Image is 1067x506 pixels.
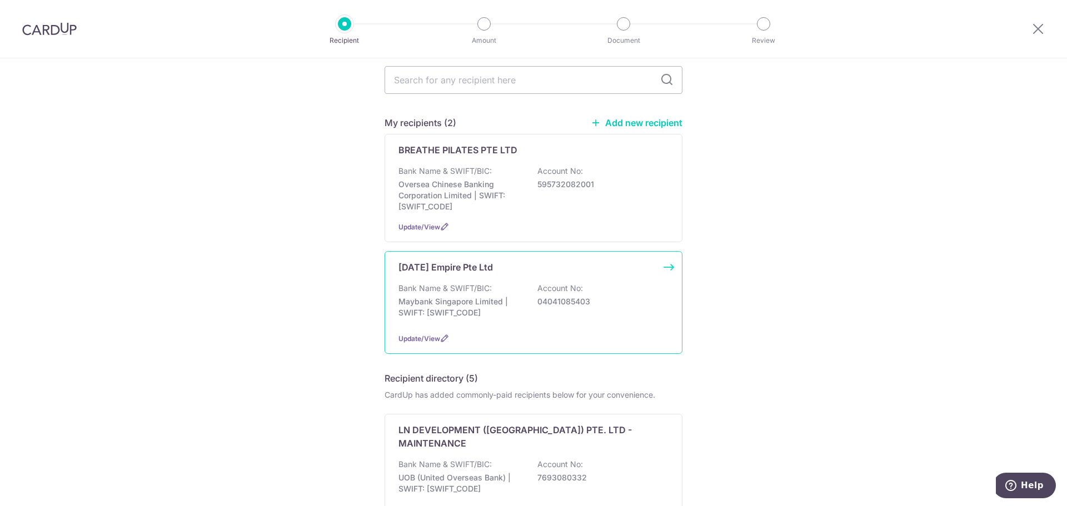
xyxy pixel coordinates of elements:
[398,283,492,294] p: Bank Name & SWIFT/BIC:
[22,22,77,36] img: CardUp
[398,179,523,212] p: Oversea Chinese Banking Corporation Limited | SWIFT: [SWIFT_CODE]
[385,372,478,385] h5: Recipient directory (5)
[398,459,492,470] p: Bank Name & SWIFT/BIC:
[398,223,440,231] a: Update/View
[398,143,517,157] p: BREATHE PILATES PTE LTD
[537,283,583,294] p: Account No:
[443,35,525,46] p: Amount
[537,472,662,483] p: 7693080332
[996,473,1056,500] iframe: Opens a widget where you can find more information
[398,334,440,343] a: Update/View
[385,389,682,400] div: CardUp has added commonly-paid recipients below for your convenience.
[591,117,682,128] a: Add new recipient
[398,423,655,450] p: LN DEVELOPMENT ([GEOGRAPHIC_DATA]) PTE. LTD - MAINTENANCE
[537,296,662,307] p: 04041085403
[385,66,682,94] input: Search for any recipient here
[537,166,583,177] p: Account No:
[537,459,583,470] p: Account No:
[398,166,492,177] p: Bank Name & SWIFT/BIC:
[398,296,523,318] p: Maybank Singapore Limited | SWIFT: [SWIFT_CODE]
[398,260,493,274] p: [DATE] Empire Pte Ltd
[385,116,456,129] h5: My recipients (2)
[582,35,665,46] p: Document
[537,179,662,190] p: 595732082001
[722,35,805,46] p: Review
[303,35,386,46] p: Recipient
[398,472,523,494] p: UOB (United Overseas Bank) | SWIFT: [SWIFT_CODE]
